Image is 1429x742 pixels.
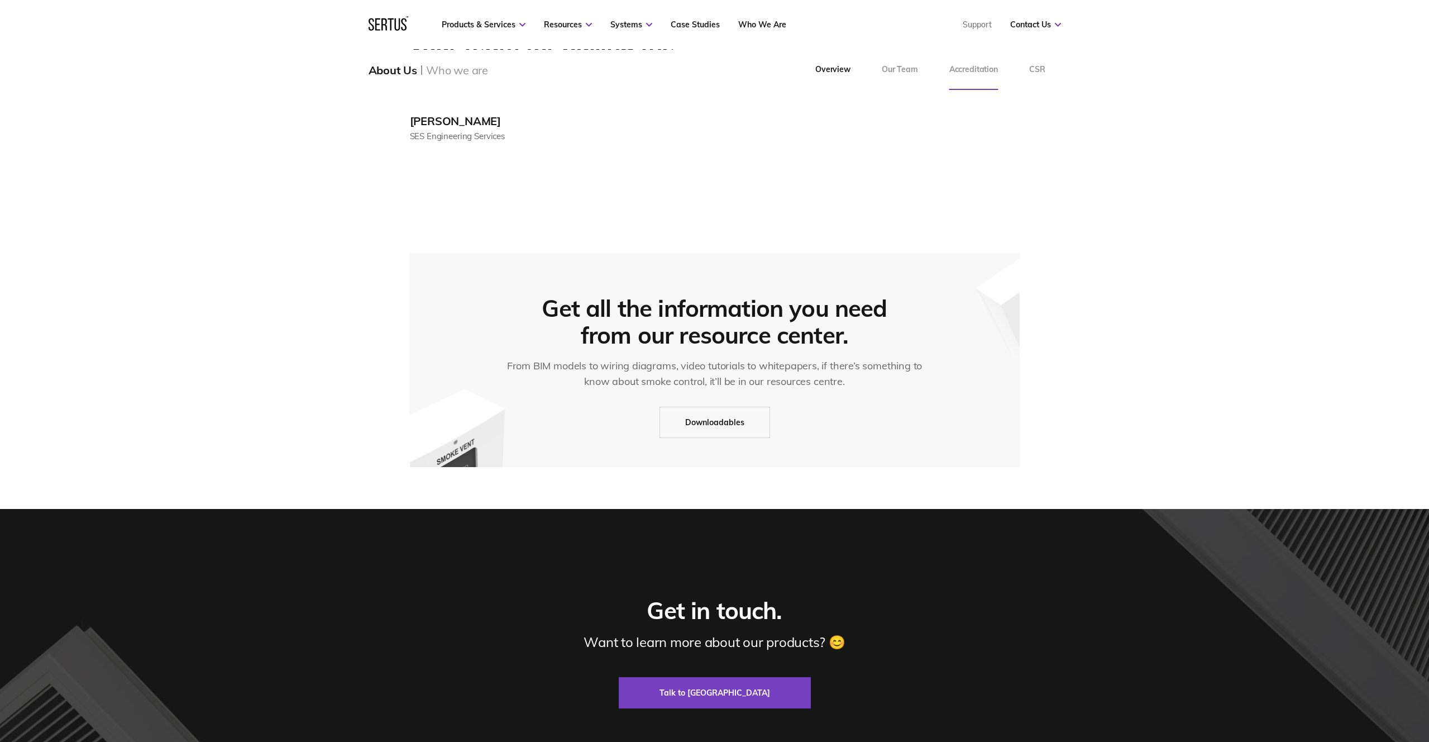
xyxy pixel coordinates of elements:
div: Get in touch. [647,596,782,626]
a: Products & Services [442,20,525,30]
div: SES Engineering Services [410,131,723,141]
div: Get all the information you need from our resource center. [534,295,896,349]
div: About Us [369,63,417,77]
a: CSR [1014,50,1061,90]
a: Our Team [866,50,934,90]
a: Contact Us [1010,20,1061,30]
a: Talk to [GEOGRAPHIC_DATA] [619,677,811,708]
a: Downloadables [659,407,770,438]
iframe: Chat Widget [1373,688,1429,742]
a: Who We Are [738,20,786,30]
a: Resources [544,20,592,30]
a: Support [963,20,992,30]
a: Case Studies [671,20,720,30]
a: Systems [610,20,652,30]
div: From BIM models to wiring diagrams, video tutorials to whitepapers, if there’s something to know ... [500,358,929,389]
div: Want to learn more about our products? 😊 [584,634,845,650]
div: [PERSON_NAME] [410,114,723,128]
a: Accreditation [934,50,1014,90]
div: Who we are [426,63,488,77]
